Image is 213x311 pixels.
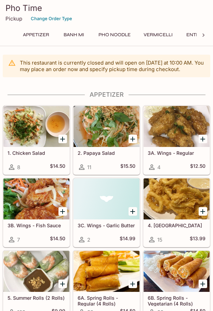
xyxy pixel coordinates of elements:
[199,135,207,143] button: Add 3A. Wings - Regular
[5,3,208,13] h3: Pho Time
[199,207,207,216] button: Add 4. Calamari
[129,280,137,288] button: Add 6A. Spring Rolls - Regular (4 Rolls)
[58,30,89,40] button: Banh Mi
[58,207,67,216] button: Add 3B. Wings - Fish Sauce
[5,15,22,22] p: Pickup
[140,30,176,40] button: Vermicelli
[129,135,137,143] button: Add 2. Papaya Salad
[182,30,213,40] button: Entrees
[19,30,53,40] button: Appetizer
[129,207,137,216] button: Add 3C. Wings - Garlic Butter
[95,30,134,40] button: Pho Noodle
[58,135,67,143] button: Add 1. Chicken Salad
[28,13,75,24] button: Change Order Type
[58,280,67,288] button: Add 5. Summer Rolls (2 Rolls)
[199,280,207,288] button: Add 6B. Spring Rolls - Vegetarian (4 Rolls)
